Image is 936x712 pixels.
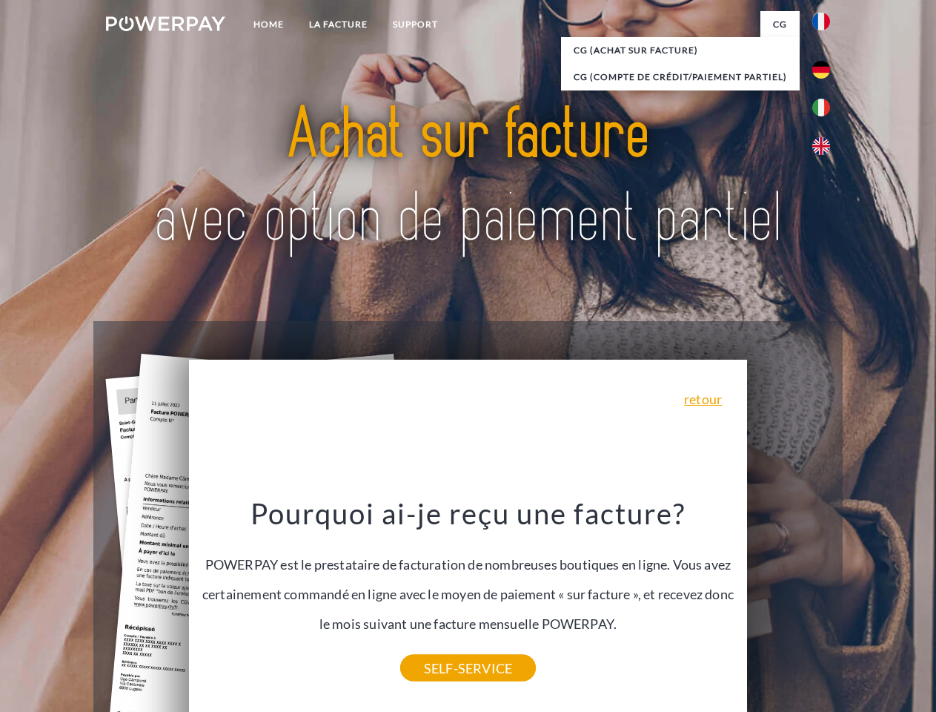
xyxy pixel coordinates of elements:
[198,495,739,668] div: POWERPAY est le prestataire de facturation de nombreuses boutiques en ligne. Vous avez certaineme...
[760,11,800,38] a: CG
[380,11,451,38] a: Support
[812,61,830,79] img: de
[684,392,722,406] a: retour
[198,495,739,531] h3: Pourquoi ai-je reçu une facture?
[812,13,830,30] img: fr
[812,99,830,116] img: it
[106,16,225,31] img: logo-powerpay-white.svg
[142,71,794,284] img: title-powerpay_fr.svg
[241,11,296,38] a: Home
[561,64,800,90] a: CG (Compte de crédit/paiement partiel)
[296,11,380,38] a: LA FACTURE
[400,655,536,682] a: SELF-SERVICE
[812,137,830,155] img: en
[561,37,800,64] a: CG (achat sur facture)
